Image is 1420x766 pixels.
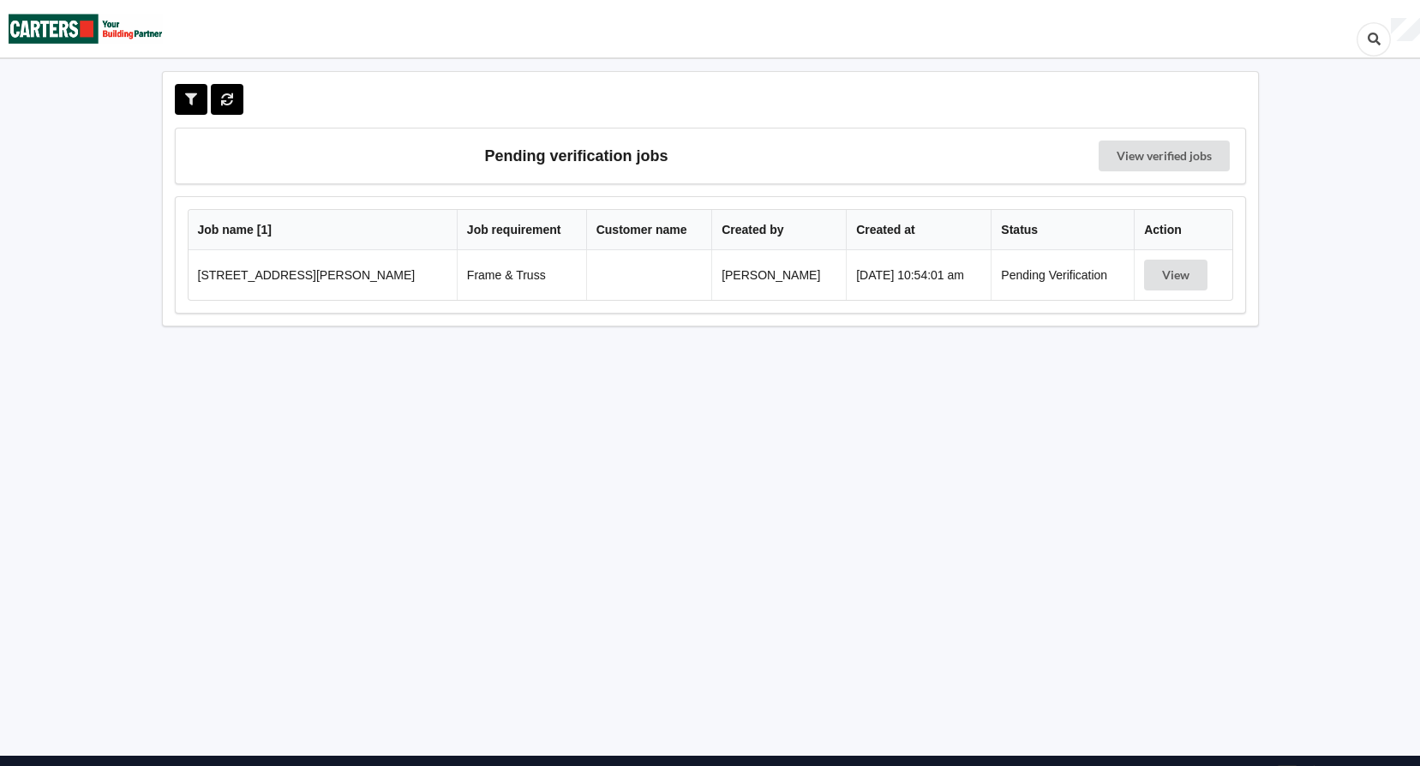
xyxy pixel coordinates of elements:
[846,210,991,250] th: Created at
[9,1,163,57] img: Carters
[188,141,966,171] h3: Pending verification jobs
[1144,268,1211,282] a: View
[991,250,1134,300] td: Pending Verification
[1099,141,1230,171] a: View verified jobs
[991,210,1134,250] th: Status
[586,210,711,250] th: Customer name
[457,250,586,300] td: Frame & Truss
[1391,18,1420,42] div: User Profile
[189,250,457,300] td: [STREET_ADDRESS][PERSON_NAME]
[846,250,991,300] td: [DATE] 10:54:01 am
[711,250,846,300] td: [PERSON_NAME]
[1134,210,1231,250] th: Action
[1144,260,1207,290] button: View
[711,210,846,250] th: Created by
[457,210,586,250] th: Job requirement
[189,210,457,250] th: Job name [ 1 ]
